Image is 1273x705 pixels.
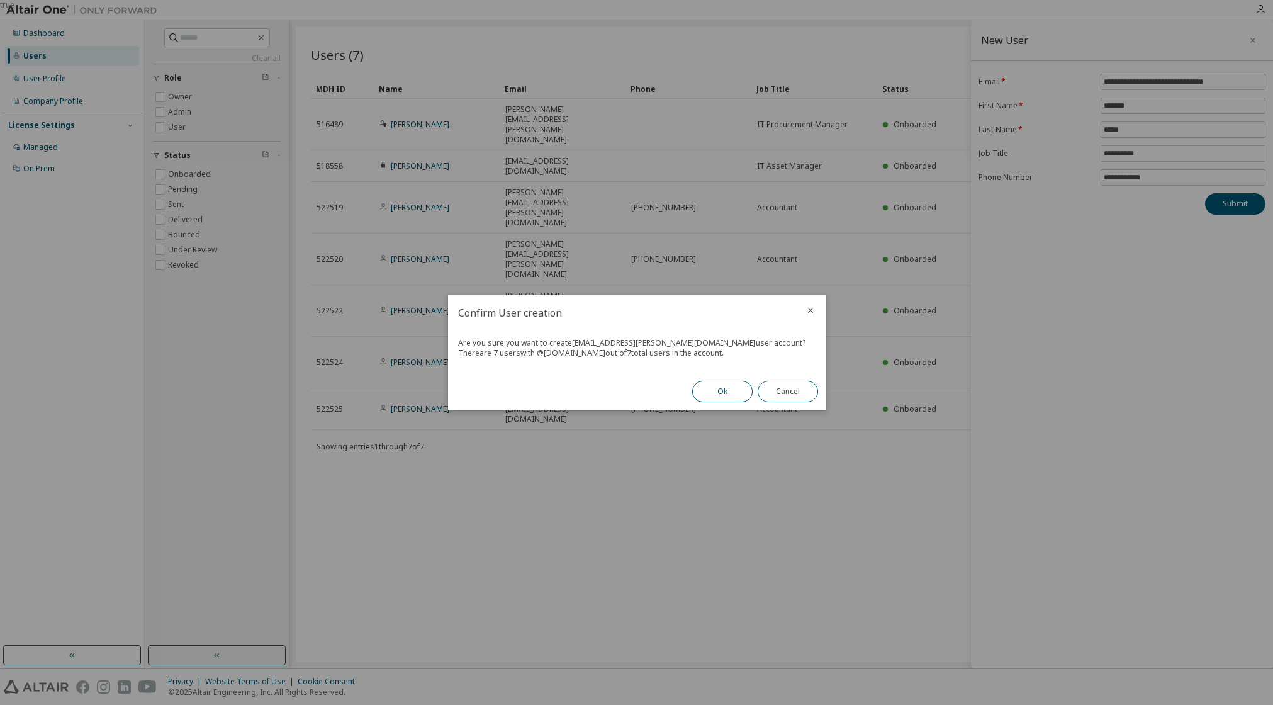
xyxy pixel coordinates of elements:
[805,305,816,315] button: close
[458,338,816,348] div: Are you sure you want to create [EMAIL_ADDRESS][PERSON_NAME][DOMAIN_NAME] user account?
[758,381,818,402] button: Cancel
[448,295,795,330] h2: Confirm User creation
[692,381,753,402] button: Ok
[458,348,816,358] div: There are 7 users with @ [DOMAIN_NAME] out of 7 total users in the account.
